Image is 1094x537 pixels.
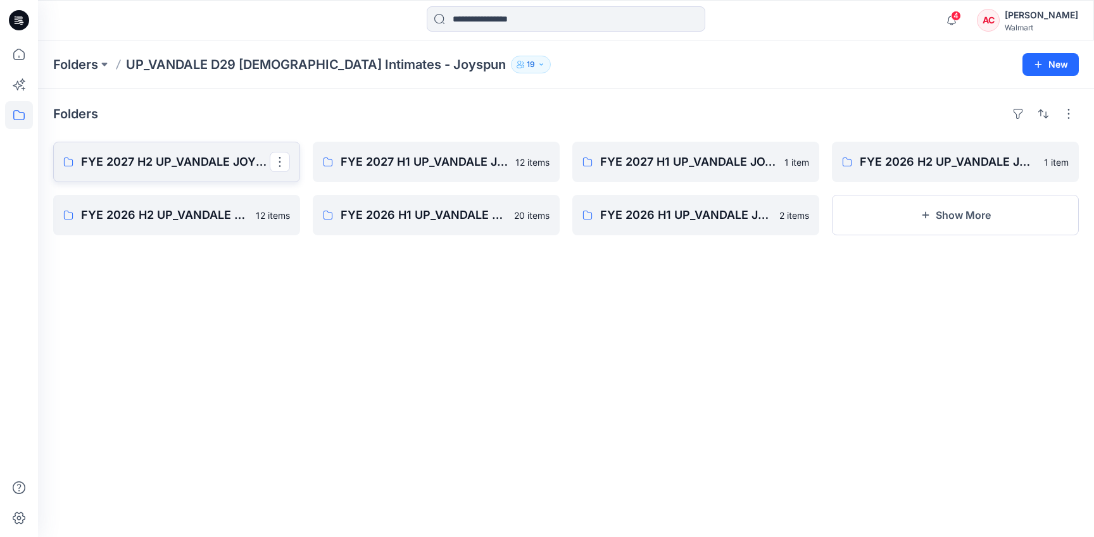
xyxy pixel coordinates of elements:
p: 2 items [779,209,809,222]
p: FYE 2027 H1 UP_VANDALE JOYSPUN BRAS [600,153,777,171]
p: UP_VANDALE D29 [DEMOGRAPHIC_DATA] Intimates - Joyspun [126,56,506,73]
div: AC [977,9,1000,32]
a: FYE 2026 H2 UP_VANDALE JOYSPUN PANTIES12 items [53,195,300,235]
p: 1 item [1044,156,1069,169]
button: 19 [511,56,551,73]
div: [PERSON_NAME] [1005,8,1078,23]
p: FYE 2026 H2 UP_VANDALE JOYSPUN PANTIES [81,206,248,224]
button: New [1022,53,1079,76]
a: FYE 2027 H2 UP_VANDALE JOYSPUN PANTIES [53,142,300,182]
p: FYE 2026 H2 UP_VANDALE JOYSPUN BRALETTES [860,153,1036,171]
a: FYE 2027 H1 UP_VANDALE JOYSPUN PANTIES12 items [313,142,560,182]
p: FYE 2026 H1 UP_VANDALE JOYSPUN PANTIES [341,206,506,224]
a: FYE 2026 H1 UP_VANDALE JOYSPUN BRAS2 items [572,195,819,235]
h4: Folders [53,106,98,121]
a: FYE 2026 H1 UP_VANDALE JOYSPUN PANTIES20 items [313,195,560,235]
p: FYE 2027 H1 UP_VANDALE JOYSPUN PANTIES [341,153,508,171]
p: FYE 2027 H2 UP_VANDALE JOYSPUN PANTIES [81,153,270,171]
div: Walmart [1005,23,1078,32]
a: FYE 2026 H2 UP_VANDALE JOYSPUN BRALETTES1 item [832,142,1079,182]
p: 1 item [784,156,809,169]
span: 4 [951,11,961,21]
p: 12 items [515,156,550,169]
p: 19 [527,58,535,71]
p: 20 items [514,209,550,222]
a: Folders [53,56,98,73]
p: 12 items [256,209,290,222]
p: FYE 2026 H1 UP_VANDALE JOYSPUN BRAS [600,206,772,224]
button: Show More [832,195,1079,235]
a: FYE 2027 H1 UP_VANDALE JOYSPUN BRAS1 item [572,142,819,182]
